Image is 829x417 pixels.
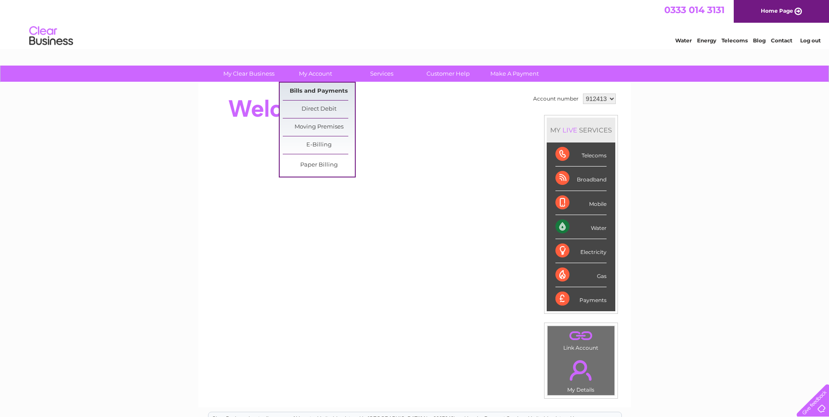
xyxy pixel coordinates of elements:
[479,66,551,82] a: Make A Payment
[555,191,607,215] div: Mobile
[531,91,581,106] td: Account number
[555,239,607,263] div: Electricity
[547,353,615,396] td: My Details
[279,66,351,82] a: My Account
[547,118,615,142] div: MY SERVICES
[283,83,355,100] a: Bills and Payments
[283,118,355,136] a: Moving Premises
[675,37,692,44] a: Water
[555,263,607,287] div: Gas
[213,66,285,82] a: My Clear Business
[550,355,612,386] a: .
[412,66,484,82] a: Customer Help
[555,142,607,167] div: Telecoms
[555,167,607,191] div: Broadband
[721,37,748,44] a: Telecoms
[550,328,612,344] a: .
[771,37,792,44] a: Contact
[800,37,821,44] a: Log out
[561,126,579,134] div: LIVE
[283,136,355,154] a: E-Billing
[346,66,418,82] a: Services
[753,37,766,44] a: Blog
[283,101,355,118] a: Direct Debit
[283,156,355,174] a: Paper Billing
[697,37,716,44] a: Energy
[208,5,621,42] div: Clear Business is a trading name of Verastar Limited (registered in [GEOGRAPHIC_DATA] No. 3667643...
[29,23,73,49] img: logo.png
[555,287,607,311] div: Payments
[555,215,607,239] div: Water
[547,326,615,353] td: Link Account
[664,4,725,15] a: 0333 014 3131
